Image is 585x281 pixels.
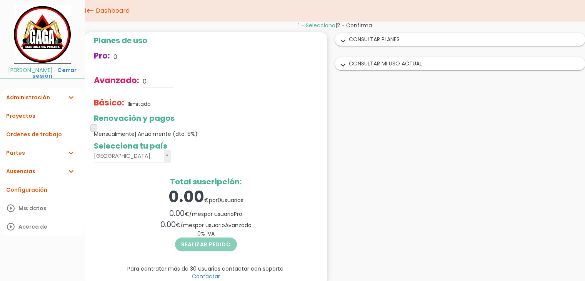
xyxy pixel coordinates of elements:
span: 0.00 [168,186,204,207]
div: / por usuario [94,219,318,230]
img: itcons-logo [14,6,71,64]
div: CONSULTAR PLANES [335,33,585,45]
span: [GEOGRAPHIC_DATA] [94,150,161,162]
p: Ilimitado [128,100,151,108]
span: Básico: [94,97,124,108]
span: 0.00 [160,219,176,230]
span: 1 - Selecciona [298,22,335,29]
span: Mensualmente [94,130,198,138]
a: Contactar [192,273,220,280]
div: | [85,22,585,29]
span: Avanzado [225,221,252,229]
i: expand_more [337,60,349,70]
i: play_circle_outline [6,199,15,217]
i: expand_more [337,36,349,46]
span: € [176,221,180,229]
i: expand_more [66,144,75,162]
a: [GEOGRAPHIC_DATA] [94,150,171,163]
div: por usuarios [94,186,318,208]
span: 2 - Confirma [337,22,372,29]
span: | Anualmente (dto. 8%) [135,130,198,138]
h2: Renovación y pagos [94,114,318,122]
span: Pro [234,210,242,218]
span: 0 [197,230,201,238]
span: % IVA [197,230,215,238]
span: 0 [218,196,221,204]
p: Para contratar más de 30 usuarios contactar con soporte. [94,265,318,273]
span: Pro: [94,50,110,61]
a: Cerrar sesión [32,66,77,80]
span: € [185,210,189,218]
span: € [204,196,209,204]
div: CONSULTAR MI USO ACTUAL [335,58,585,70]
i: expand_more [66,88,75,107]
span: Avanzado: [94,75,139,86]
span: mes [192,210,204,218]
span: mes [183,221,195,229]
span: 0.00 [169,208,185,219]
h2: Total suscripción: [94,177,318,186]
h2: Planes de uso [94,36,318,45]
div: / por usuario [94,208,318,219]
i: play_circle_outline [6,217,15,236]
i: expand_more [66,162,75,181]
h2: Selecciona tu país [94,142,318,150]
